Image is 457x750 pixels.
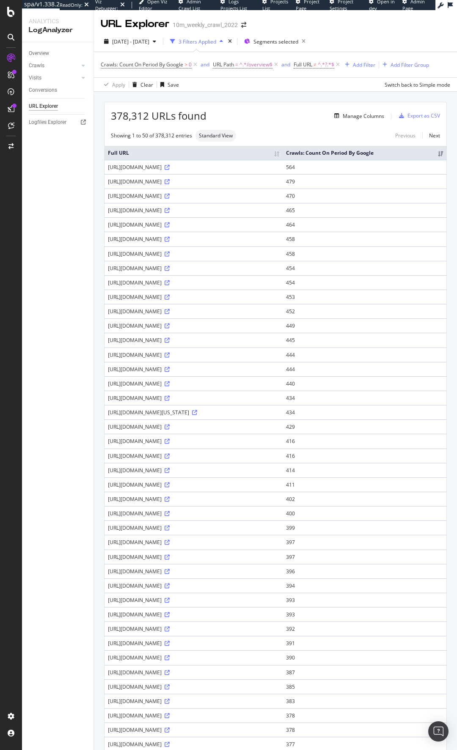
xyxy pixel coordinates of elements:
[108,495,279,503] div: [URL][DOMAIN_NAME]
[101,61,183,68] span: Crawls: Count On Period By Google
[108,481,279,488] div: [URL][DOMAIN_NAME]
[29,86,57,95] div: Conversions
[105,146,283,160] th: Full URL: activate to sort column ascending
[29,49,88,58] a: Overview
[283,550,446,564] td: 397
[391,61,429,68] div: Add Filter Group
[283,621,446,636] td: 392
[283,578,446,593] td: 394
[241,35,309,48] button: Segments selected
[184,61,187,68] span: >
[108,308,279,315] div: [URL][DOMAIN_NAME]
[283,160,446,174] td: 564
[108,178,279,185] div: [URL][DOMAIN_NAME]
[341,60,375,70] button: Add Filter
[283,564,446,578] td: 396
[29,118,88,127] a: Logfiles Explorer
[179,38,216,45] div: 3 Filters Applied
[343,112,384,120] div: Manage Columns
[29,102,58,111] div: URL Explorer
[129,78,153,91] button: Clear
[108,741,279,748] div: [URL][DOMAIN_NAME]
[108,698,279,705] div: [URL][DOMAIN_NAME]
[283,304,446,318] td: 452
[213,61,234,68] span: URL Path
[283,348,446,362] td: 444
[283,708,446,723] td: 378
[108,221,279,228] div: [URL][DOMAIN_NAME]
[283,376,446,391] td: 440
[108,726,279,734] div: [URL][DOMAIN_NAME]
[283,679,446,694] td: 385
[283,362,446,376] td: 444
[29,102,88,111] a: URL Explorer
[283,275,446,290] td: 454
[108,438,279,445] div: [URL][DOMAIN_NAME]
[253,38,298,45] span: Segments selected
[314,61,317,68] span: ≠
[381,78,450,91] button: Switch back to Simple mode
[281,60,290,68] button: and
[283,492,446,506] td: 402
[235,61,238,68] span: =
[108,669,279,676] div: [URL][DOMAIN_NAME]
[108,164,279,171] div: [URL][DOMAIN_NAME]
[140,81,153,88] div: Clear
[108,235,279,243] div: [URL][DOMAIN_NAME]
[29,118,66,127] div: Logfiles Explorer
[168,81,179,88] div: Save
[108,452,279,460] div: [URL][DOMAIN_NAME]
[29,17,87,25] div: Analytics
[108,279,279,286] div: [URL][DOMAIN_NAME]
[379,60,429,70] button: Add Filter Group
[108,366,279,373] div: [URL][DOMAIN_NAME]
[422,129,440,142] a: Next
[108,611,279,618] div: [URL][DOMAIN_NAME]
[283,405,446,419] td: 434
[108,524,279,531] div: [URL][DOMAIN_NAME]
[283,636,446,650] td: 391
[281,61,290,68] div: and
[108,625,279,632] div: [URL][DOMAIN_NAME]
[157,78,179,91] button: Save
[241,22,246,28] div: arrow-right-arrow-left
[283,463,446,477] td: 414
[108,683,279,690] div: [URL][DOMAIN_NAME]
[108,265,279,272] div: [URL][DOMAIN_NAME]
[195,130,236,142] div: neutral label
[108,337,279,344] div: [URL][DOMAIN_NAME]
[108,293,279,301] div: [URL][DOMAIN_NAME]
[283,318,446,333] td: 449
[108,322,279,329] div: [URL][DOMAIN_NAME]
[29,86,88,95] a: Conversions
[108,597,279,604] div: [URL][DOMAIN_NAME]
[331,111,384,121] button: Manage Columns
[60,2,83,8] div: ReadOnly:
[283,520,446,535] td: 399
[283,535,446,549] td: 397
[108,510,279,517] div: [URL][DOMAIN_NAME]
[283,246,446,261] td: 458
[101,35,160,48] button: [DATE] - [DATE]
[101,78,125,91] button: Apply
[108,250,279,257] div: [URL][DOMAIN_NAME]
[283,665,446,679] td: 387
[29,74,41,82] div: Visits
[283,607,446,621] td: 393
[283,174,446,189] td: 479
[353,61,375,68] div: Add Filter
[101,17,169,31] div: URL Explorer
[111,109,206,123] span: 378,312 URLs found
[283,146,446,160] th: Crawls: Count On Period By Google: activate to sort column ascending
[407,112,440,119] div: Export as CSV
[108,712,279,719] div: [URL][DOMAIN_NAME]
[283,217,446,232] td: 464
[199,133,233,138] span: Standard View
[29,61,44,70] div: Crawls
[29,61,79,70] a: Crawls
[108,380,279,387] div: [URL][DOMAIN_NAME]
[111,132,192,139] div: Showing 1 to 50 of 378,312 entries
[29,49,49,58] div: Overview
[283,477,446,492] td: 411
[283,650,446,665] td: 390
